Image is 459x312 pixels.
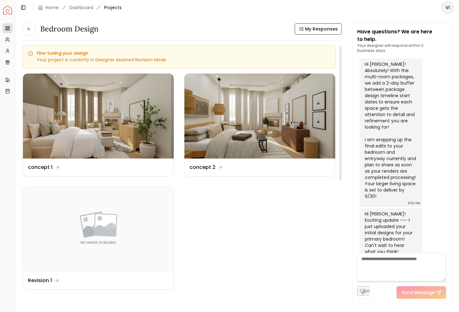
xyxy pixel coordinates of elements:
[357,43,446,53] p: Your designer will respond within 2 business days.
[408,200,420,206] div: 3:02 PM
[189,164,216,171] dd: concept 2
[28,164,52,171] dd: concept 1
[23,74,174,159] img: concept 1
[46,4,59,11] a: Home
[23,73,174,176] a: concept 1concept 1
[365,61,416,199] div: Hi [PERSON_NAME]! Absolutely! With the multi-room packages, we add a 2-day buffer between package...
[357,28,446,43] p: Have questions? We are here to help.
[40,24,99,34] h3: Bedroom design
[3,6,12,14] a: Spacejoy
[305,26,338,32] span: My Responses
[184,73,336,176] a: concept 2concept 2
[23,187,174,272] img: Revision 1
[184,74,335,159] img: concept 2
[3,6,12,14] img: Spacejoy Logo
[28,51,330,55] h5: Fine-tuning your design
[441,1,454,14] button: VI
[69,4,93,11] a: Dashboard
[38,4,122,11] nav: breadcrumb
[28,277,52,284] dd: Revision 1
[104,4,122,11] span: Projects
[442,2,453,13] span: VI
[365,211,416,255] div: Hi [PERSON_NAME]! Exciting update --- I just uploaded your initial designs for your primary bedro...
[295,23,342,35] button: My Responses
[28,57,330,63] div: Your project is currently in Designer Assisted Revision Mode.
